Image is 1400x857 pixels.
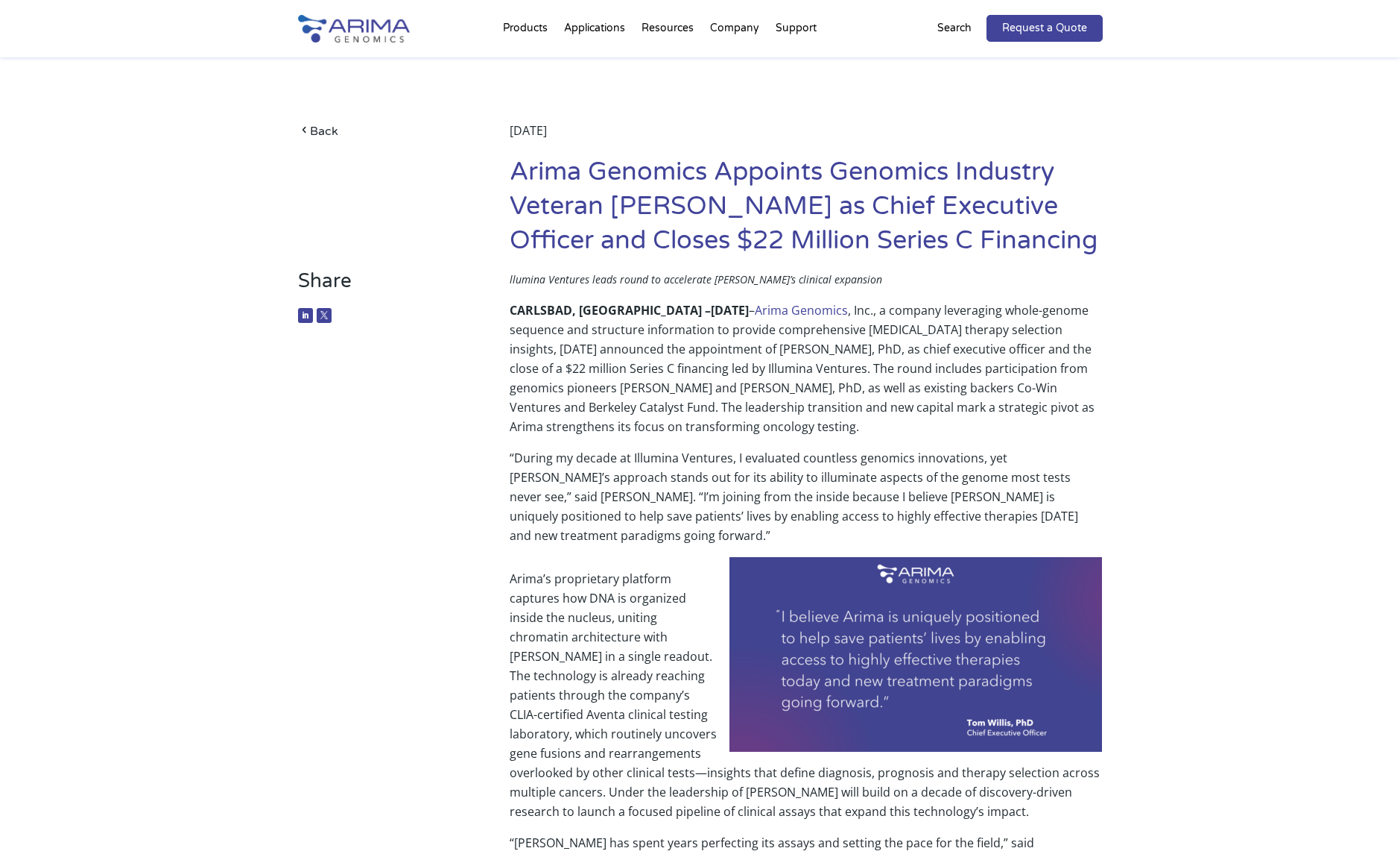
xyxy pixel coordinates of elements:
b: [DATE] [711,302,749,318]
h1: Arima Genomics Appoints Genomics Industry Veteran [PERSON_NAME] as Chief Executive Officer and Cl... [510,155,1102,269]
p: Arima’s proprietary platform captures how DNA is organized inside the nucleus, uniting chromatin ... [510,569,1102,833]
a: Request a Quote [986,15,1103,42]
b: CARLSBAD, [GEOGRAPHIC_DATA] – [510,302,711,318]
img: Arima-Genomics-logo [298,15,410,43]
a: Back [298,121,466,141]
h3: Share [298,269,466,304]
p: – , Inc., a company leveraging whole-genome sequence and structure information to provide compreh... [510,301,1102,448]
div: [DATE] [510,121,1102,155]
a: Arima Genomics [755,302,848,318]
span: llumina Ventures leads round to accelerate [PERSON_NAME]’s clinical expansion [510,272,882,286]
img: Tom Wilis CEO Quote [729,557,1102,752]
p: Search [937,19,972,38]
p: “During my decade at Illumina Ventures, I evaluated countless genomics innovations, yet [PERSON_N... [510,448,1102,557]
